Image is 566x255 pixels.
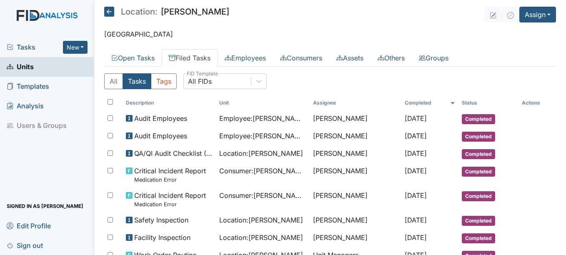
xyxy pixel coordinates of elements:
span: Units [7,60,34,73]
div: Type filter [104,73,177,89]
h5: [PERSON_NAME] [104,7,229,17]
span: Consumer : [PERSON_NAME][GEOGRAPHIC_DATA] [219,190,306,200]
span: Consumer : [PERSON_NAME] [219,166,306,176]
span: Completed [462,216,495,226]
button: All [104,73,123,89]
td: [PERSON_NAME] [310,110,401,127]
span: Employee : [PERSON_NAME] [219,131,306,141]
span: [DATE] [405,233,427,242]
span: Facility Inspection [134,232,190,242]
span: Employee : [PERSON_NAME] [219,113,306,123]
span: Edit Profile [7,219,51,232]
span: Location : [PERSON_NAME] [219,232,303,242]
span: Templates [7,80,49,93]
div: All FIDs [188,76,212,86]
span: Critical Incident Report Medication Error [134,166,206,184]
span: Completed [462,132,495,142]
th: Toggle SortBy [458,96,518,110]
span: Location: [121,7,158,16]
span: Audit Employees [134,131,187,141]
span: [DATE] [405,149,427,157]
span: Completed [462,233,495,243]
span: [DATE] [405,132,427,140]
a: Open Tasks [104,49,162,67]
td: [PERSON_NAME] [310,187,401,212]
td: [PERSON_NAME] [310,212,401,229]
td: [PERSON_NAME] [310,229,401,247]
button: Tags [151,73,177,89]
td: [PERSON_NAME] [310,127,401,145]
p: [GEOGRAPHIC_DATA] [104,29,556,39]
td: [PERSON_NAME] [310,145,401,162]
a: Groups [412,49,456,67]
a: Others [371,49,412,67]
th: Assignee [310,96,401,110]
span: Critical Incident Report Medication Error [134,190,206,208]
button: Assign [519,7,556,22]
a: Tasks [7,42,63,52]
a: Filed Tasks [162,49,218,67]
th: Toggle SortBy [401,96,459,110]
th: Toggle SortBy [123,96,216,110]
span: Audit Employees [134,113,187,123]
a: Consumers [273,49,329,67]
td: [PERSON_NAME] [310,162,401,187]
small: Medication Error [134,176,206,184]
button: Tasks [123,73,151,89]
span: Location : [PERSON_NAME] [219,148,303,158]
input: Toggle All Rows Selected [108,99,113,105]
small: Medication Error [134,200,206,208]
span: [DATE] [405,191,427,200]
a: Employees [218,49,273,67]
th: Actions [518,96,556,110]
span: QA/QI Audit Checklist (ICF) [134,148,213,158]
th: Toggle SortBy [216,96,310,110]
span: Safety Inspection [134,215,188,225]
span: Sign out [7,239,43,252]
span: [DATE] [405,216,427,224]
span: Completed [462,167,495,177]
span: Analysis [7,100,44,112]
span: Completed [462,191,495,201]
span: Signed in as [PERSON_NAME] [7,200,83,212]
a: Assets [329,49,371,67]
span: [DATE] [405,167,427,175]
span: Completed [462,149,495,159]
span: [DATE] [405,114,427,122]
span: Completed [462,114,495,124]
span: Location : [PERSON_NAME] [219,215,303,225]
button: New [63,41,88,54]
